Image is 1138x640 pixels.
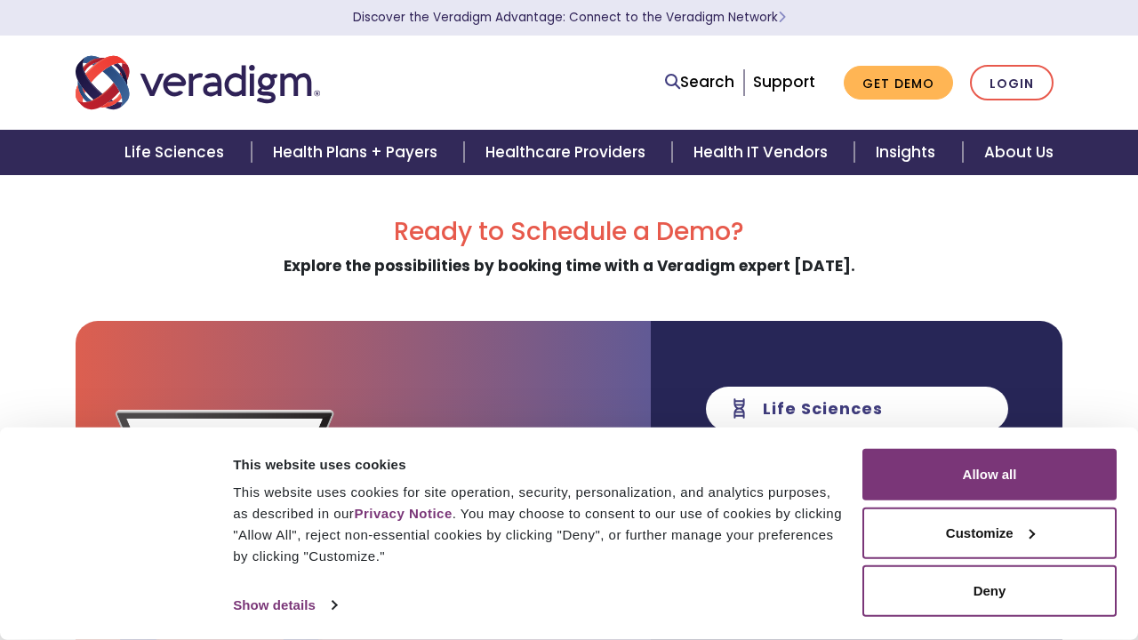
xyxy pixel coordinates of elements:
[862,565,1117,617] button: Deny
[464,130,672,175] a: Healthcare Providers
[233,592,336,619] a: Show details
[862,449,1117,500] button: Allow all
[963,130,1075,175] a: About Us
[353,9,786,26] a: Discover the Veradigm Advantage: Connect to the Veradigm NetworkLearn More
[103,130,251,175] a: Life Sciences
[970,65,1054,101] a: Login
[354,506,452,521] a: Privacy Notice
[753,71,815,92] a: Support
[672,130,854,175] a: Health IT Vendors
[252,130,464,175] a: Health Plans + Payers
[76,53,320,112] img: Veradigm logo
[233,453,842,475] div: This website uses cookies
[854,130,962,175] a: Insights
[778,9,786,26] span: Learn More
[284,255,855,276] strong: Explore the possibilities by booking time with a Veradigm expert [DATE].
[862,507,1117,558] button: Customize
[844,66,953,100] a: Get Demo
[233,482,842,567] div: This website uses cookies for site operation, security, personalization, and analytics purposes, ...
[665,70,734,94] a: Search
[76,217,1062,247] h2: Ready to Schedule a Demo?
